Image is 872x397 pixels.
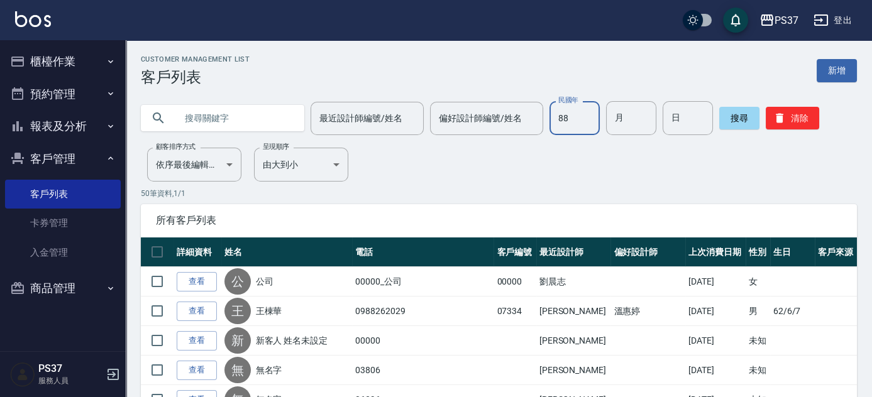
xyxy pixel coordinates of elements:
[494,267,536,296] td: 00000
[746,267,770,296] td: 女
[352,237,494,267] th: 電話
[352,326,494,356] td: 00000
[352,267,494,296] td: 00000_公司
[770,296,815,326] td: 62/6/7
[5,180,121,209] a: 客戶列表
[38,375,102,386] p: 服務人員
[5,45,121,78] button: 櫃檯作業
[224,298,251,324] div: 王
[817,59,857,82] a: 新增
[256,305,282,317] a: 王棟華
[10,362,35,387] img: Person
[224,357,251,383] div: 無
[558,95,578,105] label: 民國年
[723,8,748,33] button: save
[5,209,121,237] a: 卡券管理
[494,237,536,267] th: 客戶編號
[352,296,494,326] td: 0988262029
[156,214,842,227] span: 所有客戶列表
[809,9,857,32] button: 登出
[5,238,121,267] a: 入金管理
[775,13,798,28] div: PS37
[352,356,494,385] td: 03806
[754,8,803,33] button: PS37
[746,326,770,356] td: 未知
[254,148,348,182] div: 由大到小
[719,107,759,129] button: 搜尋
[685,356,746,385] td: [DATE]
[5,78,121,111] button: 預約管理
[536,326,611,356] td: [PERSON_NAME]
[685,326,746,356] td: [DATE]
[147,148,241,182] div: 依序最後編輯時間
[5,272,121,305] button: 商品管理
[38,362,102,375] h5: PS37
[770,237,815,267] th: 生日
[5,143,121,175] button: 客戶管理
[746,356,770,385] td: 未知
[685,267,746,296] td: [DATE]
[766,107,819,129] button: 清除
[610,237,685,267] th: 偏好設計師
[221,237,352,267] th: 姓名
[536,296,611,326] td: [PERSON_NAME]
[141,68,250,86] h3: 客戶列表
[224,327,251,354] div: 新
[15,11,51,27] img: Logo
[141,55,250,63] h2: Customer Management List
[536,356,611,385] td: [PERSON_NAME]
[256,275,273,288] a: 公司
[494,296,536,326] td: 07334
[256,334,328,347] a: 新客人 姓名未設定
[176,101,294,135] input: 搜尋關鍵字
[746,237,770,267] th: 性別
[174,237,221,267] th: 詳細資料
[685,237,746,267] th: 上次消費日期
[224,268,251,295] div: 公
[815,237,857,267] th: 客戶來源
[156,142,196,151] label: 顧客排序方式
[263,142,289,151] label: 呈現順序
[5,110,121,143] button: 報表及分析
[141,188,857,199] p: 50 筆資料, 1 / 1
[536,267,611,296] td: 劉晨志
[177,272,217,291] a: 查看
[256,364,282,376] a: 無名字
[177,302,217,321] a: 查看
[746,296,770,326] td: 男
[177,331,217,351] a: 查看
[610,296,685,326] td: 溫惠婷
[685,296,746,326] td: [DATE]
[177,361,217,380] a: 查看
[536,237,611,267] th: 最近設計師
